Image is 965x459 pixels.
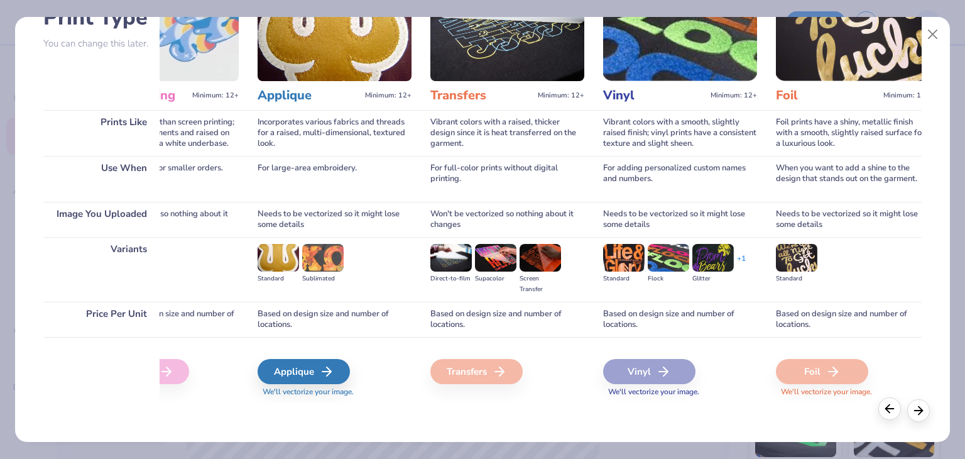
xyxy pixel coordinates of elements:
[43,156,160,202] div: Use When
[692,244,734,272] img: Glitter
[365,91,412,100] span: Minimum: 12+
[776,274,817,284] div: Standard
[921,23,945,47] button: Close
[258,156,412,202] div: For large-area embroidery.
[258,359,350,384] div: Applique
[302,244,344,272] img: Sublimated
[43,237,160,302] div: Variants
[711,91,757,100] span: Minimum: 12+
[776,202,930,237] div: Needs to be vectorized so it might lose some details
[430,302,584,337] div: Based on design size and number of locations.
[43,38,160,49] p: You can change this later.
[692,274,734,284] div: Glitter
[520,274,561,295] div: Screen Transfer
[430,244,472,272] img: Direct-to-film
[258,87,360,104] h3: Applique
[603,244,645,272] img: Standard
[737,253,746,275] div: + 1
[258,110,412,156] div: Incorporates various fabrics and threads for a raised, multi-dimensional, textured look.
[258,244,299,272] img: Standard
[430,359,523,384] div: Transfers
[648,244,689,272] img: Flock
[43,302,160,337] div: Price Per Unit
[430,110,584,156] div: Vibrant colors with a raised, thicker design since it is heat transferred on the garment.
[603,156,757,202] div: For adding personalized custom names and numbers.
[776,110,930,156] div: Foil prints have a shiny, metallic finish with a smooth, slightly raised surface for a luxurious ...
[258,302,412,337] div: Based on design size and number of locations.
[776,302,930,337] div: Based on design size and number of locations.
[538,91,584,100] span: Minimum: 12+
[258,387,412,397] span: We'll vectorize your image.
[603,387,757,397] span: We'll vectorize your image.
[776,359,868,384] div: Foil
[43,202,160,237] div: Image You Uploaded
[776,87,878,104] h3: Foil
[43,110,160,156] div: Prints Like
[603,202,757,237] div: Needs to be vectorized so it might lose some details
[475,274,516,284] div: Supacolor
[603,302,757,337] div: Based on design size and number of locations.
[430,274,472,284] div: Direct-to-film
[603,87,706,104] h3: Vinyl
[302,274,344,284] div: Sublimated
[603,359,695,384] div: Vinyl
[883,91,930,100] span: Minimum: 12+
[430,87,533,104] h3: Transfers
[520,244,561,272] img: Screen Transfer
[776,387,930,397] span: We'll vectorize your image.
[258,274,299,284] div: Standard
[85,202,239,237] div: Won't be vectorized so nothing about it changes
[475,244,516,272] img: Supacolor
[192,91,239,100] span: Minimum: 12+
[85,302,239,337] div: Cost based on design size and number of locations.
[85,156,239,202] div: For full-color prints or smaller orders.
[648,274,689,284] div: Flock
[776,156,930,202] div: When you want to add a shine to the design that stands out on the garment.
[258,202,412,237] div: Needs to be vectorized so it might lose some details
[603,274,645,284] div: Standard
[776,244,817,272] img: Standard
[85,110,239,156] div: Inks are less vibrant than screen printing; smooth on light garments and raised on dark garments ...
[603,110,757,156] div: Vibrant colors with a smooth, slightly raised finish; vinyl prints have a consistent texture and ...
[430,156,584,202] div: For full-color prints without digital printing.
[430,202,584,237] div: Won't be vectorized so nothing about it changes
